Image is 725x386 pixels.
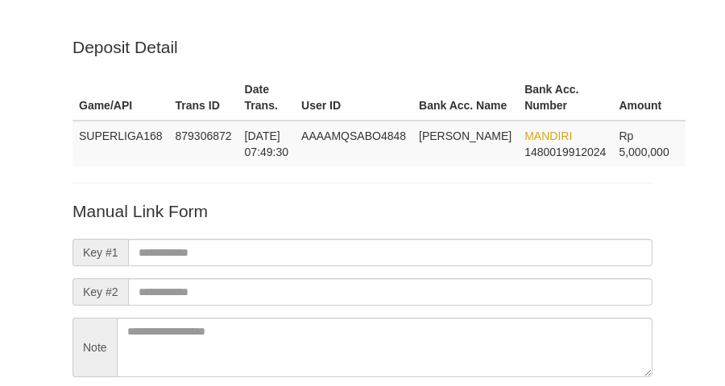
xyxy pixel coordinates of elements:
th: Bank Acc. Number [518,75,612,121]
th: User ID [295,75,412,121]
p: Deposit Detail [72,35,652,59]
td: SUPERLIGA168 [72,121,169,166]
span: [PERSON_NAME] [419,129,512,142]
span: [DATE] 07:49:30 [245,129,289,158]
span: Key #1 [72,239,128,266]
span: Note [72,318,117,377]
td: 879306872 [169,121,238,166]
span: Rp 5,000,000 [619,129,669,158]
th: Amount [612,75,686,121]
th: Game/API [72,75,169,121]
span: MANDIRI [524,129,572,142]
th: Date Trans. [238,75,296,121]
span: AAAAMQSABO4848 [301,129,406,142]
th: Bank Acc. Name [412,75,518,121]
span: Copy 1480019912024 to clipboard [524,146,606,158]
p: Manual Link Form [72,199,652,223]
th: Trans ID [169,75,238,121]
span: Key #2 [72,278,128,306]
